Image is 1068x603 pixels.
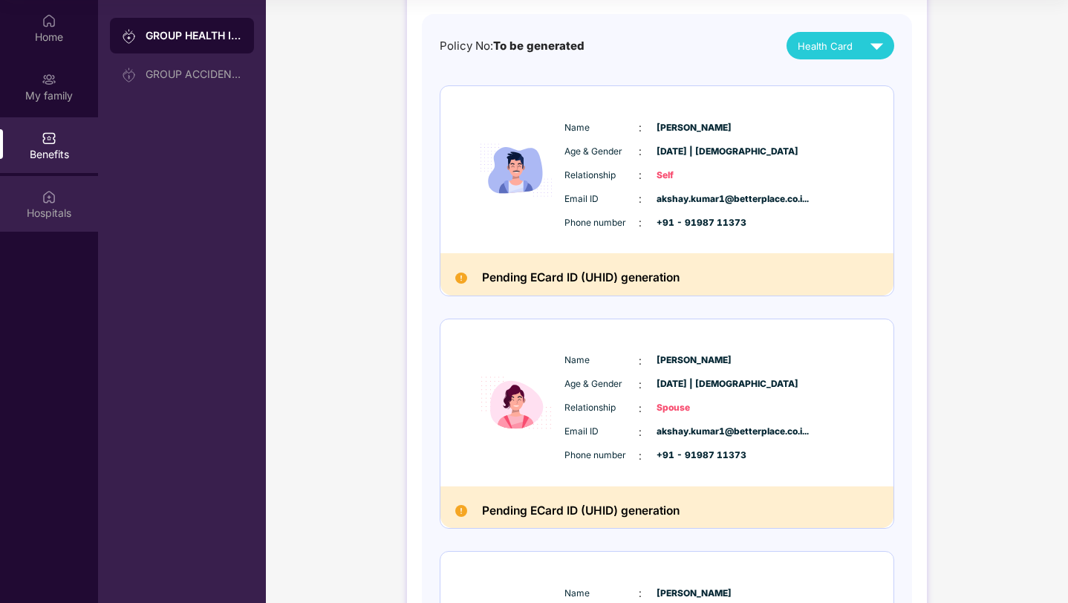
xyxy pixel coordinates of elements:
span: Age & Gender [564,377,639,391]
img: svg+xml;base64,PHN2ZyB3aWR0aD0iMjAiIGhlaWdodD0iMjAiIHZpZXdCb3g9IjAgMCAyMCAyMCIgZmlsbD0ibm9uZSIgeG... [42,72,56,87]
img: svg+xml;base64,PHN2ZyB3aWR0aD0iMjAiIGhlaWdodD0iMjAiIHZpZXdCb3g9IjAgMCAyMCAyMCIgZmlsbD0ibm9uZSIgeG... [122,68,137,82]
span: +91 - 91987 11373 [657,449,731,463]
img: svg+xml;base64,PHN2ZyB3aWR0aD0iMjAiIGhlaWdodD0iMjAiIHZpZXdCb3g9IjAgMCAyMCAyMCIgZmlsbD0ibm9uZSIgeG... [122,29,137,44]
span: : [639,377,642,393]
span: +91 - 91987 11373 [657,216,731,230]
span: : [639,424,642,440]
img: icon [472,339,561,467]
img: svg+xml;base64,PHN2ZyBpZD0iSG9tZSIgeG1sbnM9Imh0dHA6Ly93d3cudzMub3JnLzIwMDAvc3ZnIiB3aWR0aD0iMjAiIG... [42,13,56,28]
span: akshay.kumar1@betterplace.co.i... [657,425,731,439]
span: Health Card [798,39,853,53]
div: Policy No: [440,37,585,55]
span: Relationship [564,401,639,415]
span: : [639,215,642,231]
h2: Pending ECard ID (UHID) generation [482,268,680,288]
span: : [639,585,642,602]
span: [PERSON_NAME] [657,587,731,601]
span: [DATE] | [DEMOGRAPHIC_DATA] [657,145,731,159]
span: [DATE] | [DEMOGRAPHIC_DATA] [657,377,731,391]
span: Name [564,121,639,135]
span: : [639,143,642,160]
span: : [639,448,642,464]
span: Name [564,587,639,601]
span: Phone number [564,449,639,463]
span: Phone number [564,216,639,230]
span: Email ID [564,192,639,206]
span: : [639,191,642,207]
span: Email ID [564,425,639,439]
span: [PERSON_NAME] [657,353,731,368]
span: Spouse [657,401,731,415]
span: : [639,120,642,136]
span: : [639,167,642,183]
img: svg+xml;base64,PHN2ZyBpZD0iSG9zcGl0YWxzIiB4bWxucz0iaHR0cDovL3d3dy53My5vcmcvMjAwMC9zdmciIHdpZHRoPS... [42,189,56,204]
img: svg+xml;base64,PHN2ZyB4bWxucz0iaHR0cDovL3d3dy53My5vcmcvMjAwMC9zdmciIHZpZXdCb3g9IjAgMCAyNCAyNCIgd2... [864,33,890,59]
h2: Pending ECard ID (UHID) generation [482,501,680,521]
button: Health Card [787,32,894,59]
span: : [639,400,642,417]
span: Name [564,353,639,368]
div: GROUP ACCIDENTAL INSURANCE [146,68,242,80]
span: akshay.kumar1@betterplace.co.i... [657,192,731,206]
span: Self [657,169,731,183]
img: Pending [455,273,467,284]
span: Age & Gender [564,145,639,159]
span: [PERSON_NAME] [657,121,731,135]
div: GROUP HEALTH INSURANCE [146,28,242,43]
span: Relationship [564,169,639,183]
span: : [639,353,642,369]
img: Pending [455,505,467,517]
img: icon [472,106,561,235]
span: To be generated [493,39,585,53]
img: svg+xml;base64,PHN2ZyBpZD0iQmVuZWZpdHMiIHhtbG5zPSJodHRwOi8vd3d3LnczLm9yZy8yMDAwL3N2ZyIgd2lkdGg9Ij... [42,131,56,146]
